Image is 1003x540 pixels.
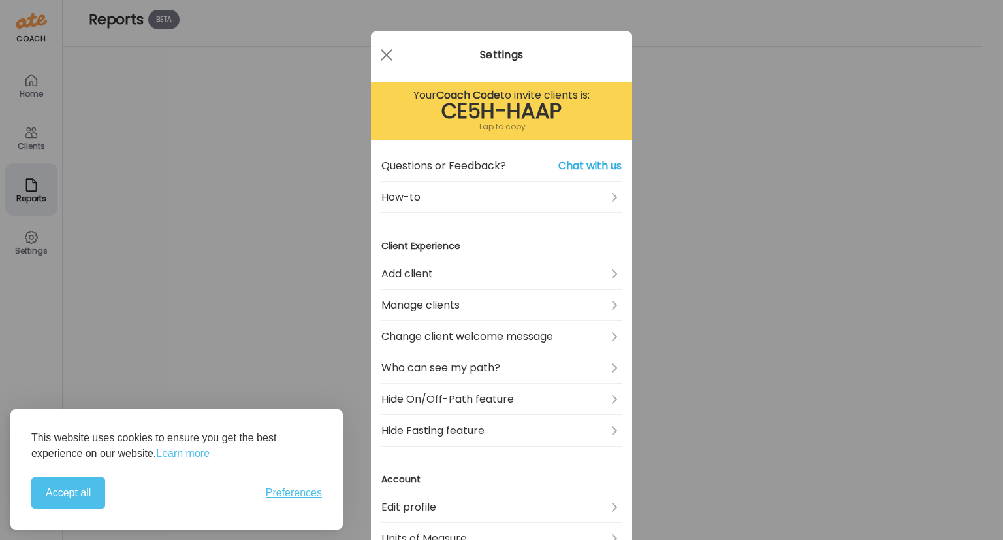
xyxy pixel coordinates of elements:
button: Toggle preferences [266,487,322,499]
a: Hide Fasting feature [381,415,622,447]
div: Tap to copy [381,119,622,135]
a: Add client [381,258,622,290]
span: Preferences [266,487,322,499]
a: How-to [381,182,622,213]
div: Your to invite clients is: [381,88,622,103]
a: Manage clients [381,290,622,321]
p: This website uses cookies to ensure you get the best experience on our website. [31,430,322,462]
div: Settings [371,47,632,63]
a: Edit profile [381,492,622,523]
h3: Account [381,473,622,486]
span: Chat with us [558,158,622,174]
a: Who can see my path? [381,352,622,384]
b: Coach Code [436,88,500,103]
h3: Client Experience [381,239,622,253]
a: Questions or Feedback?Chat with us [381,150,622,182]
a: Learn more [156,446,210,462]
a: Hide On/Off-Path feature [381,384,622,415]
button: Accept all cookies [31,477,105,509]
div: CE5H-HAAP [381,103,622,119]
a: Change client welcome message [381,321,622,352]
